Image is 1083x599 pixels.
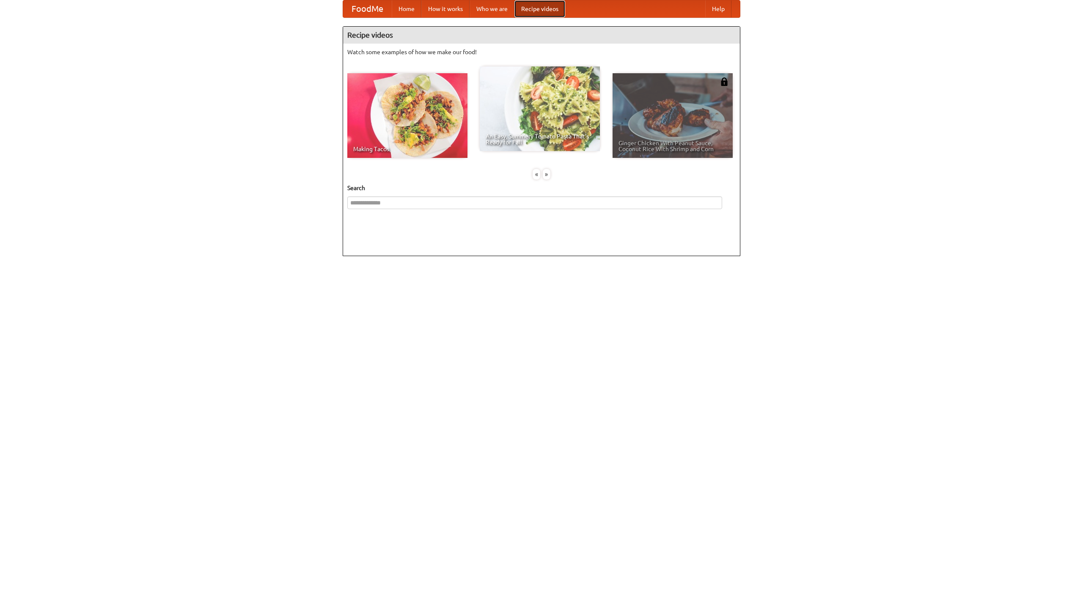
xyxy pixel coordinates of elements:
span: An Easy, Summery Tomato Pasta That's Ready for Fall [486,133,594,145]
a: An Easy, Summery Tomato Pasta That's Ready for Fall [480,66,600,151]
h5: Search [347,184,736,192]
h4: Recipe videos [343,27,740,44]
a: Making Tacos [347,73,467,158]
a: How it works [421,0,470,17]
a: Recipe videos [514,0,565,17]
a: Home [392,0,421,17]
a: Who we are [470,0,514,17]
div: « [533,169,540,179]
span: Making Tacos [353,146,462,152]
a: Help [705,0,731,17]
p: Watch some examples of how we make our food! [347,48,736,56]
img: 483408.png [720,77,728,86]
a: FoodMe [343,0,392,17]
div: » [543,169,550,179]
